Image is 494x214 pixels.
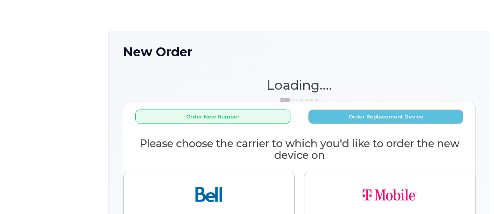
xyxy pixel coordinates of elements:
[280,97,319,103] img: ajax-loader-3a6953c30dc77f0bf724df975f13086db4f4c1262e45940f03d1251963f1bf2e.gif
[308,110,463,124] button: Order Replacement Device
[123,78,476,92] h1: Loading....
[123,45,476,59] h1: New Order
[123,138,475,161] h2: Please choose the carrier to which you'd like to order the new device on
[135,110,290,124] button: Order New Number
